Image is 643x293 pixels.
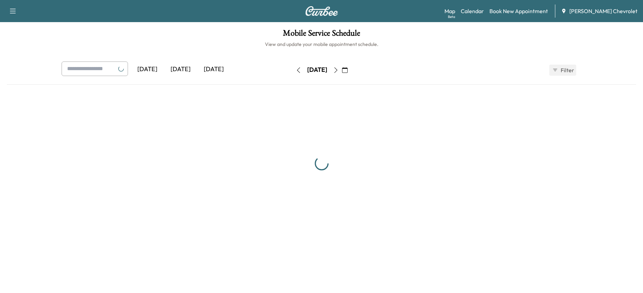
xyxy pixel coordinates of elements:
span: [PERSON_NAME] Chevrolet [569,7,637,15]
div: [DATE] [197,62,230,77]
span: Filter [561,66,573,74]
h6: View and update your mobile appointment schedule. [7,41,636,48]
h1: Mobile Service Schedule [7,29,636,41]
a: Calendar [461,7,484,15]
button: Filter [549,65,576,76]
div: [DATE] [131,62,164,77]
a: Book New Appointment [489,7,548,15]
div: [DATE] [307,66,327,74]
div: [DATE] [164,62,197,77]
div: Beta [448,14,455,19]
a: MapBeta [444,7,455,15]
img: Curbee Logo [305,6,338,16]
